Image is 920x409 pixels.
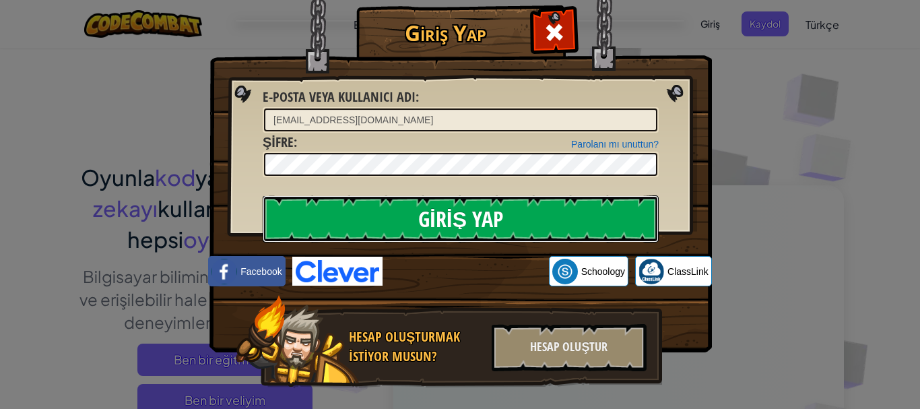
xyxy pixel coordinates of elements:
[263,133,294,151] span: Şifre
[292,257,383,286] img: clever-logo-blue.png
[383,257,549,286] iframe: Google ile Oturum Açma Düğmesi
[638,259,664,284] img: classlink-logo-small.png
[263,195,659,243] input: Giriş Yap
[263,133,297,152] label: :
[349,327,484,366] div: Hesap oluşturmak istiyor musun?
[211,259,237,284] img: facebook_small.png
[581,265,625,278] span: Schoology
[240,265,282,278] span: Facebook
[571,139,659,150] a: Parolanı mı unuttun?
[360,21,531,44] h1: Giriş Yap
[552,259,578,284] img: schoology.png
[492,324,647,371] div: Hesap Oluştur
[263,88,416,106] span: E-posta veya kullanıcı adı
[263,88,419,107] label: :
[667,265,709,278] span: ClassLink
